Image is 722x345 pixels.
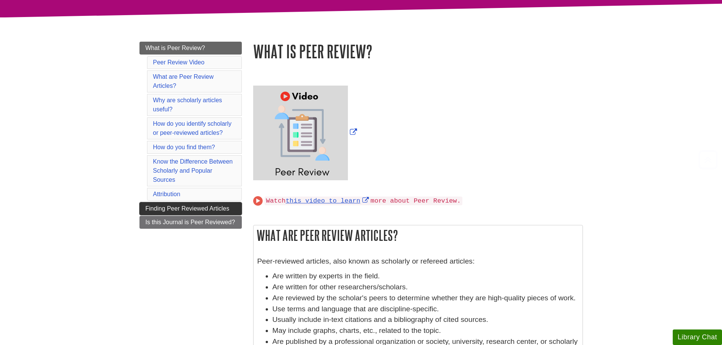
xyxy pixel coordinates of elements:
[253,86,348,180] img: peer review video
[153,59,205,66] a: Peer Review Video
[139,202,242,215] a: Finding Peer Reviewed Articles
[253,196,263,206] img: play button
[153,73,214,89] a: What are Peer Review Articles?
[257,256,579,267] p: Peer-reviewed articles, also known as scholarly or refereed articles:
[153,120,232,136] a: How do you identify scholarly or peer-reviewed articles?
[139,42,242,229] div: Guide Page Menu
[139,216,242,229] a: Is this Journal is Peer Reviewed?
[273,282,579,293] li: Are written for other researchers/scholars.
[253,128,359,136] a: Link opens in new window
[153,191,180,197] a: Attribution
[286,197,371,205] a: Link opens in new window
[139,42,242,55] a: What is Peer Review?
[273,293,579,304] li: Are reviewed by the scholar's peers to determine whether they are high-quality pieces of work.
[146,205,229,212] span: Finding Peer Reviewed Articles
[153,97,222,112] a: Why are scholarly articles useful?
[273,325,579,336] li: May include graphs, charts, etc., related to the topic.
[273,314,579,325] li: Usually include in-text citations and a bibliography of cited sources.
[153,158,233,183] a: Know the Difference Between Scholarly and Popular Sources
[696,155,720,165] a: Back to Top
[146,219,235,225] span: Is this Journal is Peer Reviewed?
[253,42,583,61] h1: What is Peer Review?
[146,45,205,51] span: What is Peer Review?
[273,271,579,282] li: Are written by experts in the field.
[273,304,579,315] li: Use terms and language that are discipline-specific.
[673,329,722,345] button: Library Chat
[153,144,215,150] a: How do you find them?
[265,197,462,205] code: Watch more about Peer Review.
[254,225,583,245] h2: What are Peer Review Articles?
